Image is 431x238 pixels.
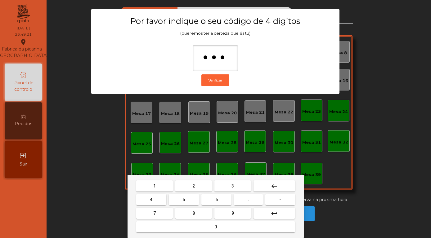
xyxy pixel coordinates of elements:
[136,221,295,232] button: 0
[201,74,229,86] button: Verificar
[201,194,231,205] button: 6
[182,197,185,202] span: 5
[215,197,218,202] span: 6
[214,180,251,192] button: 3
[180,31,250,36] span: (queremos ter a certeza que és tu)
[136,194,166,205] button: 4
[192,211,195,216] span: 8
[169,194,199,205] button: 5
[214,224,217,229] span: 0
[214,208,251,219] button: 9
[231,211,234,216] span: 9
[192,183,195,188] span: 2
[271,210,278,217] mat-icon: keyboard_return
[279,197,281,202] span: -
[103,16,327,26] h3: Por favor indique o seu código de 4 digítos
[248,197,249,202] span: .
[271,183,278,190] mat-icon: keyboard_backspace
[265,194,295,205] button: -
[175,208,212,219] button: 8
[231,183,234,188] span: 3
[153,183,156,188] span: 1
[150,197,152,202] span: 4
[234,194,263,205] button: .
[153,211,156,216] span: 7
[136,180,173,192] button: 1
[136,208,173,219] button: 7
[175,180,212,192] button: 2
